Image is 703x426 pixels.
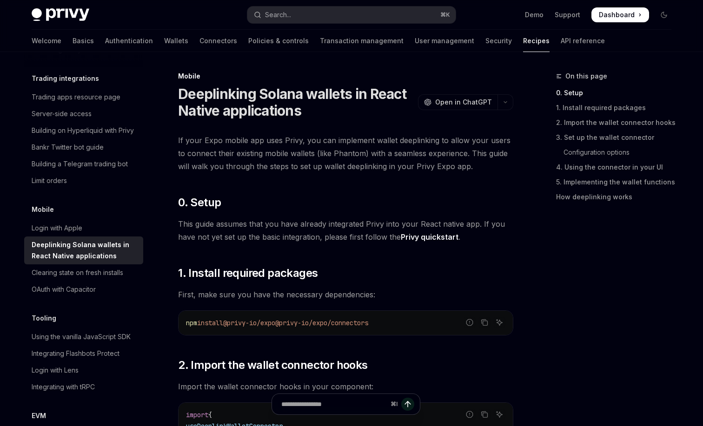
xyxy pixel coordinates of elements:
[523,30,550,52] a: Recipes
[178,266,318,281] span: 1. Install required packages
[178,85,414,119] h1: Deeplinking Solana wallets in React Native applications
[24,236,143,264] a: Deeplinking Solana wallets in React Native applications
[415,30,474,52] a: User management
[556,100,679,115] a: 1. Install required packages
[281,394,387,414] input: Ask a question...
[24,362,143,379] a: Login with Lens
[32,125,134,136] div: Building on Hyperliquid with Privy
[32,8,89,21] img: dark logo
[440,11,450,19] span: ⌘ K
[178,134,513,173] span: If your Expo mobile app uses Privy, you can implement wallet deeplinking to allow your users to c...
[178,72,513,81] div: Mobile
[178,217,513,243] span: This guide assumes that you have already integrated Privy into your React native app. If you have...
[24,122,143,139] a: Building on Hyperliquid with Privy
[485,30,512,52] a: Security
[32,204,54,215] h5: Mobile
[32,410,46,421] h5: EVM
[32,313,56,324] h5: Tooling
[555,10,580,20] a: Support
[525,10,544,20] a: Demo
[32,92,120,103] div: Trading apps resource page
[556,85,679,100] a: 0. Setup
[178,288,513,301] span: First, make sure you have the necessary dependencies:
[32,142,104,153] div: Bankr Twitter bot guide
[24,172,143,189] a: Limit orders
[24,345,143,362] a: Integrating Flashbots Protect
[105,30,153,52] a: Authentication
[197,319,223,327] span: install
[24,156,143,172] a: Building a Telegram trading bot
[435,98,492,107] span: Open in ChatGPT
[32,223,82,234] div: Login with Apple
[186,319,197,327] span: npm
[247,7,456,23] button: Open search
[178,358,367,373] span: 2. Import the wallet connector hooks
[24,139,143,156] a: Bankr Twitter bot guide
[556,175,679,190] a: 5. Implementing the wallet functions
[164,30,188,52] a: Wallets
[24,281,143,298] a: OAuth with Capacitor
[24,220,143,236] a: Login with Apple
[32,158,128,170] div: Building a Telegram trading bot
[556,190,679,204] a: How deeplinking works
[73,30,94,52] a: Basics
[657,7,671,22] button: Toggle dark mode
[32,365,79,376] div: Login with Lens
[320,30,404,52] a: Transaction management
[401,398,414,411] button: Send message
[561,30,605,52] a: API reference
[418,94,497,110] button: Open in ChatGPT
[556,115,679,130] a: 2. Import the wallet connector hooks
[32,30,61,52] a: Welcome
[275,319,368,327] span: @privy-io/expo/connectors
[223,319,275,327] span: @privy-io/expo
[401,232,458,242] a: Privy quickstart
[32,239,138,262] div: Deeplinking Solana wallets in React Native applications
[565,71,607,82] span: On this page
[32,175,67,186] div: Limit orders
[32,73,99,84] h5: Trading integrations
[478,316,491,328] button: Copy the contents from the code block
[265,9,291,20] div: Search...
[248,30,309,52] a: Policies & controls
[32,284,96,295] div: OAuth with Capacitor
[32,267,123,278] div: Clearing state on fresh installs
[32,108,92,119] div: Server-side access
[32,348,119,359] div: Integrating Flashbots Protect
[599,10,635,20] span: Dashboard
[178,380,513,393] span: Import the wallet connector hooks in your component:
[556,145,679,160] a: Configuration options
[464,316,476,328] button: Report incorrect code
[493,316,505,328] button: Ask AI
[32,381,95,393] div: Integrating with tRPC
[24,105,143,122] a: Server-side access
[556,160,679,175] a: 4. Using the connector in your UI
[556,130,679,145] a: 3. Set up the wallet connector
[24,264,143,281] a: Clearing state on fresh installs
[24,89,143,105] a: Trading apps resource page
[591,7,649,22] a: Dashboard
[24,379,143,395] a: Integrating with tRPC
[32,331,131,342] div: Using the vanilla JavaScript SDK
[199,30,237,52] a: Connectors
[24,328,143,345] a: Using the vanilla JavaScript SDK
[178,195,221,210] span: 0. Setup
